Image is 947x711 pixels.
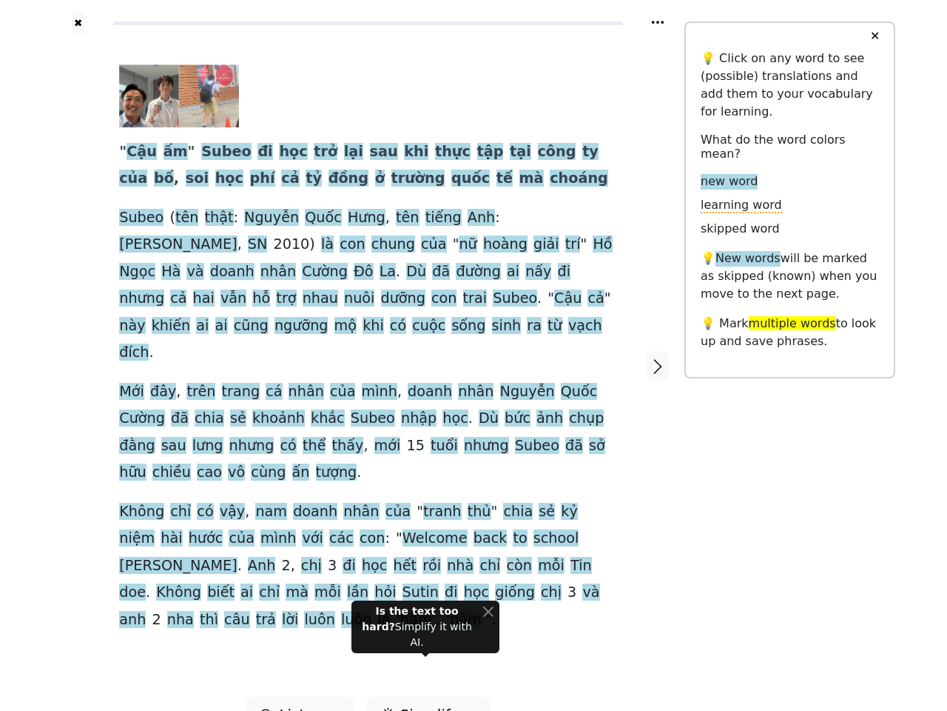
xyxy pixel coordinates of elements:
p: 💡 Mark to look up and save phrases. [701,315,879,350]
span: Subeo [201,143,251,161]
span: khi [363,317,384,336]
span: " [604,290,611,308]
h6: What do the word colors mean? [701,133,879,161]
span: tế [496,170,513,188]
span: của [229,530,254,548]
span: khắc [311,410,345,428]
span: hết [394,557,417,575]
span: mới [374,437,401,455]
span: tỷ [306,170,322,188]
span: trường [391,170,445,188]
span: , [176,383,181,401]
span: new word [701,174,758,190]
span: ai [196,317,209,336]
span: Quốc [561,383,598,401]
span: , [363,437,368,455]
span: giống [495,584,535,602]
span: Anh [248,557,275,575]
span: . [146,584,150,602]
span: của [421,236,446,254]
span: lưng [192,437,223,455]
strong: Is the text too hard? [362,605,458,632]
span: đồng [328,170,368,188]
span: đích [119,344,149,362]
span: hữu [119,464,146,482]
span: có [280,437,297,455]
span: bức [505,410,530,428]
span: ( [169,209,175,227]
span: này [119,317,145,336]
span: " [491,503,498,521]
span: Tin [570,557,592,575]
span: nhân [289,383,324,401]
span: các [329,530,354,548]
span: thể [303,437,326,455]
span: chụp [569,410,604,428]
span: vẫn [220,290,246,308]
span: Đô [354,263,374,281]
span: đằng [119,437,155,455]
span: " [188,143,195,161]
span: có [197,503,213,521]
span: Nguyễn [244,209,299,227]
span: cá [266,383,282,401]
span: 3 [328,557,337,575]
a: ✖ [72,12,84,35]
span: hỗ [252,290,270,308]
span: 15 [406,437,424,455]
span: học [442,410,468,428]
span: back [473,530,508,548]
span: nấy [525,263,551,281]
span: ) [309,236,315,254]
span: " [396,530,402,548]
span: nhân [343,503,379,521]
span: mà [286,584,308,602]
span: ai [240,584,253,602]
span: Subeo [351,410,395,428]
span: luôn [341,611,371,630]
span: tuổi [431,437,458,455]
span: đi [558,263,571,281]
span: mà [519,170,544,188]
span: ra [527,317,542,336]
span: dưỡng [381,290,425,308]
span: Sutin [402,584,439,602]
span: vạch [568,317,602,336]
span: Dù [406,263,426,281]
span: cả [281,170,299,188]
span: hoàng [483,236,528,254]
span: SN [248,236,268,254]
span: Subeo [493,290,537,308]
span: khiến [152,317,191,336]
span: mỗi [538,557,565,575]
span: đường [456,263,500,281]
span: luôn [304,611,334,630]
span: quốc [451,170,490,188]
span: nhân [458,383,493,401]
span: to [513,530,527,548]
span: học [215,170,243,188]
span: thực [435,143,471,161]
span: giải [533,236,559,254]
span: lại [344,143,363,161]
span: " [119,143,127,161]
span: tên [396,209,419,227]
span: câu [224,611,249,630]
span: hai [193,290,215,308]
span: nhập [401,410,437,428]
span: tranh [423,503,462,521]
span: . [468,410,473,428]
span: chia [503,503,533,521]
span: Ngọc [119,263,155,281]
span: . [357,464,361,482]
span: mỗi [314,584,341,602]
span: vô [228,464,245,482]
span: sẻ [539,503,555,521]
span: trợ [276,290,296,308]
span: tại [510,143,531,161]
span: doe [119,584,146,602]
span: tượng [316,464,357,482]
span: : [385,530,389,548]
span: nhưng [119,290,164,308]
span: sẻ [230,410,246,428]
